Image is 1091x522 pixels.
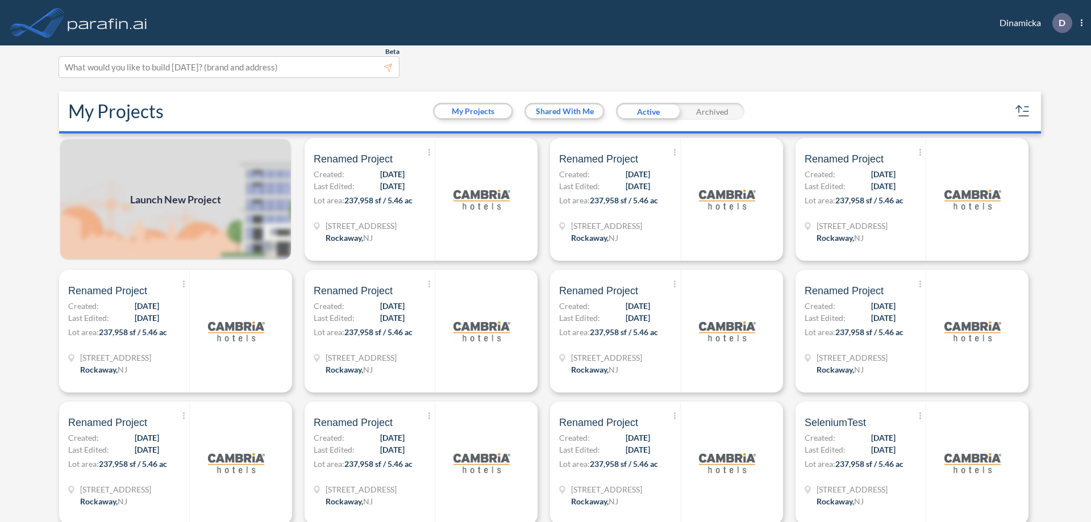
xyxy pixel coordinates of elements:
span: 321 Mt Hope Ave [571,352,642,364]
span: NJ [854,365,864,374]
span: NJ [363,365,373,374]
span: NJ [609,365,618,374]
span: 321 Mt Hope Ave [326,352,397,364]
span: SeleniumTest [805,416,866,429]
span: Rockaway , [326,233,363,243]
img: logo [944,435,1001,491]
span: Renamed Project [314,416,393,429]
span: NJ [854,233,864,243]
span: Rockaway , [80,496,118,506]
span: 237,958 sf / 5.46 ac [835,459,903,469]
span: [DATE] [135,312,159,324]
span: NJ [854,496,864,506]
span: Last Edited: [805,444,846,456]
span: 321 Mt Hope Ave [326,483,397,495]
span: [DATE] [380,168,405,180]
span: 237,958 sf / 5.46 ac [344,195,413,205]
div: Rockaway, NJ [571,495,618,507]
span: Created: [314,300,344,312]
img: add [59,138,292,261]
span: Rockaway , [80,365,118,374]
img: logo [65,11,149,34]
span: Created: [314,432,344,444]
span: Launch New Project [130,192,221,207]
span: [DATE] [380,432,405,444]
span: 321 Mt Hope Ave [817,352,888,364]
span: NJ [609,233,618,243]
span: Last Edited: [805,312,846,324]
span: Last Edited: [805,180,846,192]
span: Last Edited: [559,180,600,192]
div: Rockaway, NJ [817,232,864,244]
span: 321 Mt Hope Ave [326,220,397,232]
span: [DATE] [871,444,896,456]
span: Lot area: [805,327,835,337]
span: Lot area: [559,459,590,469]
span: Last Edited: [559,312,600,324]
span: Last Edited: [314,312,355,324]
div: Rockaway, NJ [326,364,373,375]
button: sort [1014,102,1032,120]
span: 237,958 sf / 5.46 ac [344,459,413,469]
p: D [1059,18,1065,28]
span: Lot area: [559,195,590,205]
span: [DATE] [871,168,896,180]
a: Launch New Project [59,138,292,261]
span: [DATE] [626,300,650,312]
span: 237,958 sf / 5.46 ac [835,195,903,205]
span: Lot area: [314,327,344,337]
span: [DATE] [871,180,896,192]
span: 237,958 sf / 5.46 ac [99,459,167,469]
span: NJ [118,365,127,374]
span: [DATE] [135,444,159,456]
span: 321 Mt Hope Ave [80,483,151,495]
span: [DATE] [871,312,896,324]
div: Rockaway, NJ [80,364,127,375]
span: Lot area: [68,459,99,469]
span: Created: [559,432,590,444]
span: Rockaway , [326,365,363,374]
span: Created: [805,300,835,312]
span: Created: [805,432,835,444]
div: Rockaway, NJ [80,495,127,507]
span: Renamed Project [559,284,638,298]
span: 237,958 sf / 5.46 ac [835,327,903,337]
img: logo [208,435,265,491]
span: Rockaway , [817,496,854,506]
span: Rockaway , [326,496,363,506]
span: Rockaway , [571,496,609,506]
span: Last Edited: [314,180,355,192]
span: [DATE] [380,300,405,312]
span: Created: [68,300,99,312]
span: Lot area: [805,459,835,469]
span: [DATE] [380,444,405,456]
span: Lot area: [559,327,590,337]
button: My Projects [435,105,511,118]
span: NJ [363,233,373,243]
span: Created: [559,300,590,312]
span: [DATE] [626,432,650,444]
div: Rockaway, NJ [817,364,864,375]
span: Lot area: [314,459,344,469]
span: Renamed Project [559,416,638,429]
span: [DATE] [626,168,650,180]
span: Renamed Project [68,284,147,298]
button: Shared With Me [526,105,603,118]
span: 237,958 sf / 5.46 ac [590,459,658,469]
span: 237,958 sf / 5.46 ac [590,327,658,337]
span: Renamed Project [68,416,147,429]
span: [DATE] [626,312,650,324]
span: NJ [609,496,618,506]
img: logo [208,303,265,360]
img: logo [453,303,510,360]
span: Renamed Project [805,152,884,166]
span: Created: [314,168,344,180]
span: Beta [385,47,399,56]
span: Rockaway , [817,365,854,374]
div: Rockaway, NJ [571,232,618,244]
span: Renamed Project [314,152,393,166]
img: logo [699,171,756,228]
div: Rockaway, NJ [326,232,373,244]
img: logo [453,171,510,228]
span: 237,958 sf / 5.46 ac [99,327,167,337]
